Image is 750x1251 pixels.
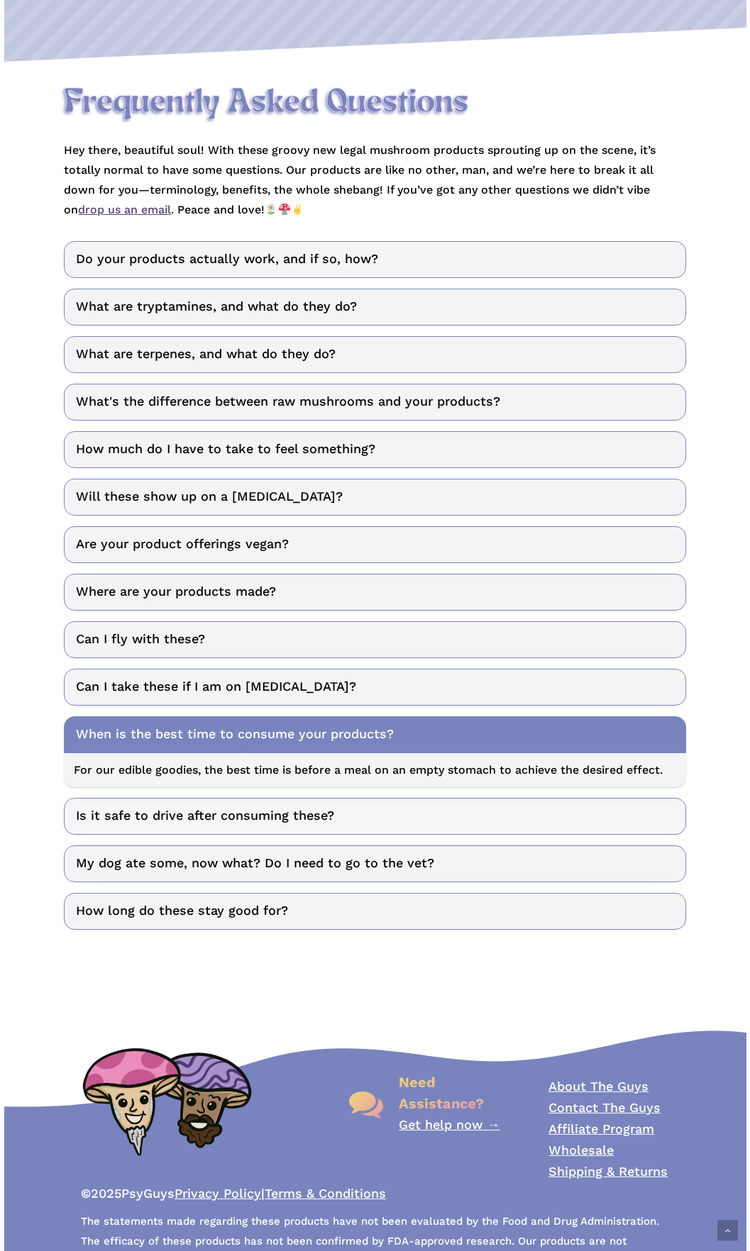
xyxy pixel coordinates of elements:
[81,1037,253,1166] img: PsyGuys Heads Logo
[64,241,686,278] a: Do your products actually work, and if so, how?
[64,140,685,220] p: Hey there, beautiful soul! With these groovy new legal mushroom products sprouting up on the scen...
[64,384,686,421] a: What's the difference between raw mushrooms and your products?
[64,716,686,753] a: When is the best time to consume your products?
[64,669,686,706] a: Can I take these if I am on [MEDICAL_DATA]?
[78,203,171,216] a: drop us an email
[64,845,686,882] a: My dog ate some, now what? Do I need to go to the vet?
[64,431,686,468] a: How much do I have to take to feel something?
[548,1142,614,1157] a: Wholesale
[717,1221,738,1241] a: Back to top
[64,85,468,121] span: Frequently Asked Questions
[548,1100,661,1115] a: Contact The Guys
[64,479,686,516] a: Will these show up on a [MEDICAL_DATA]?
[279,204,290,215] img: 🍄
[91,1186,121,1201] span: 2025
[81,1186,91,1201] b: ©
[548,1121,654,1136] a: Affiliate Program
[265,204,277,215] img: 🌼
[292,204,303,215] img: ✌️
[399,1117,500,1132] a: Get help now →
[265,1186,386,1201] a: Terms & Conditions
[64,336,686,373] a: What are terpenes, and what do they do?
[64,798,686,835] a: Is it safe to drive after consuming these?
[399,1074,484,1112] span: Need Assistance?
[64,893,686,930] a: How long do these stay good for?
[81,1186,386,1204] span: PsyGuys |
[548,1164,668,1179] a: Shipping & Returns
[64,574,686,611] a: Where are your products made?
[175,1186,261,1201] a: Privacy Policy
[64,526,686,563] a: Are your product offerings vegan?
[64,621,686,658] a: Can I fly with these?
[64,289,686,326] a: What are tryptamines, and what do they do?
[548,1079,649,1094] a: About The Guys
[74,760,676,780] p: For our edible goodies, the best time is before a meal on an empty stomach to achieve the desired...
